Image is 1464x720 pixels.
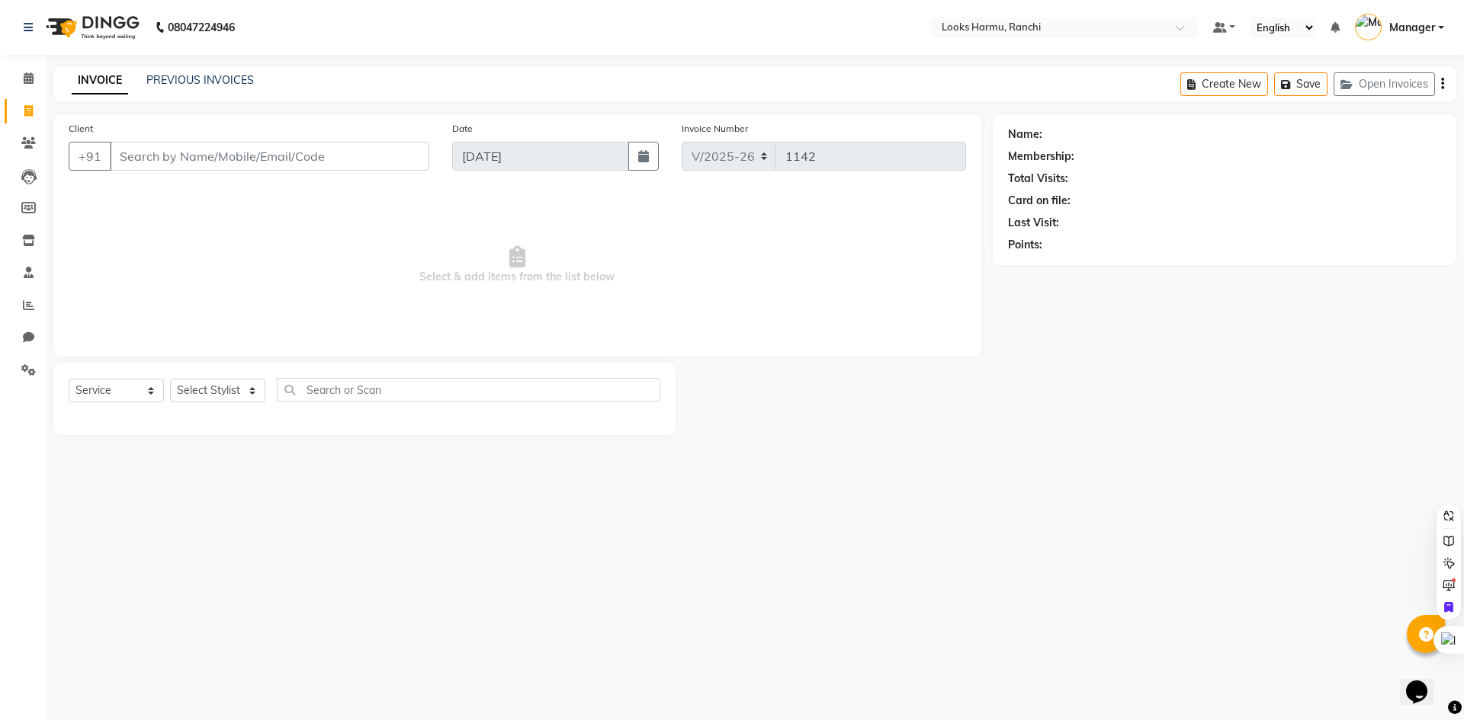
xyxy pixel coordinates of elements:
a: PREVIOUS INVOICES [146,73,254,87]
div: Total Visits: [1008,171,1068,187]
button: Open Invoices [1334,72,1435,96]
button: Save [1274,72,1328,96]
button: +91 [69,142,111,171]
div: Points: [1008,237,1042,253]
b: 08047224946 [168,6,235,49]
label: Invoice Number [682,122,748,136]
span: Manager [1389,20,1435,36]
div: Last Visit: [1008,215,1059,231]
input: Search by Name/Mobile/Email/Code [110,142,429,171]
input: Search or Scan [277,378,660,402]
label: Date [452,122,473,136]
label: Client [69,122,93,136]
div: Name: [1008,126,1042,142]
span: Select & add items from the list below [69,189,966,341]
div: Membership: [1008,149,1074,165]
img: Manager [1355,14,1382,40]
button: Create New [1180,72,1268,96]
img: logo [39,6,143,49]
a: INVOICE [72,67,128,94]
iframe: chat widget [1400,659,1449,705]
div: Card on file: [1008,193,1071,209]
